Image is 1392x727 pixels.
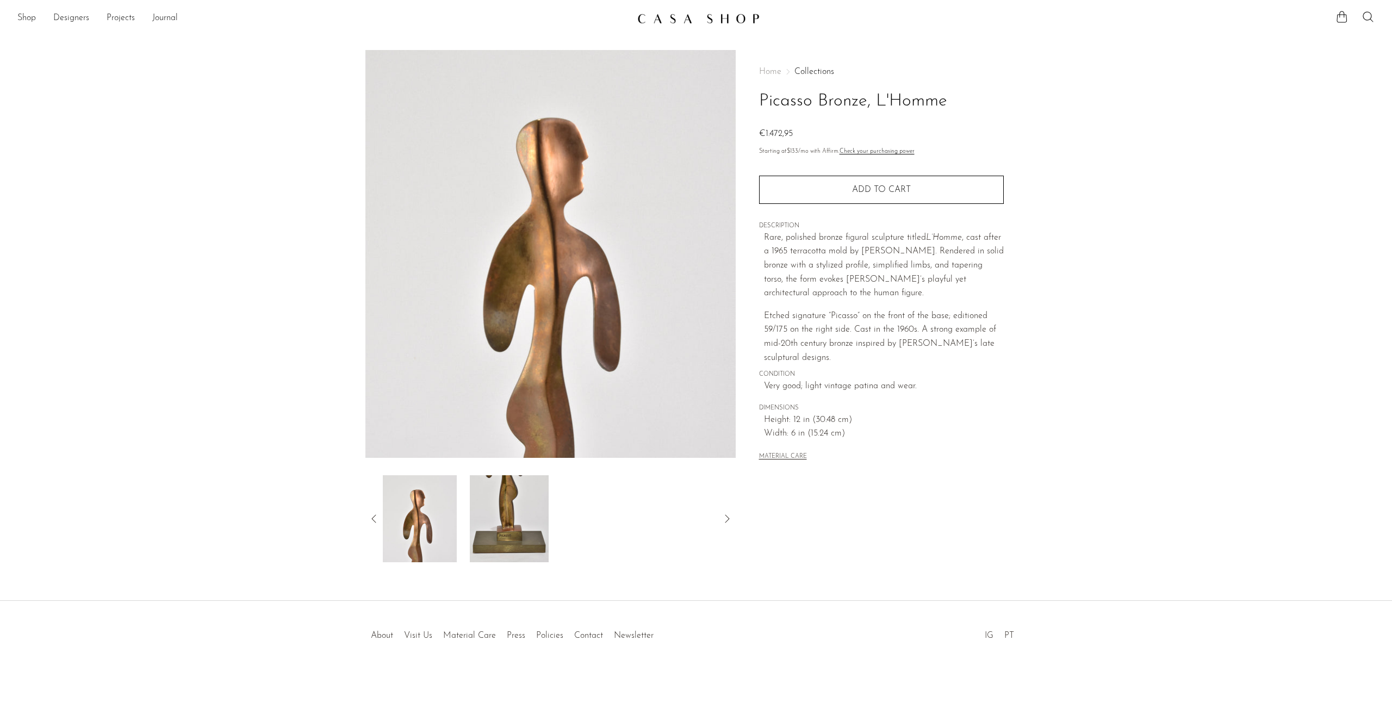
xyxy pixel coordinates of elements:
span: Width: 6 in (15.24 cm) [764,427,1004,441]
a: Projects [107,11,135,26]
span: CONDITION [759,370,1004,380]
a: Press [507,631,525,640]
ul: Social Medias [979,623,1020,643]
a: Journal [152,11,178,26]
button: Add to cart [759,176,1004,204]
img: Picasso Bronze, L'Homme [470,475,549,562]
span: Home [759,67,781,76]
nav: Breadcrumbs [759,67,1004,76]
a: Contact [574,631,603,640]
span: DIMENSIONS [759,403,1004,413]
span: €1.472,95 [759,129,793,138]
a: Check your purchasing power - Learn more about Affirm Financing (opens in modal) [840,148,915,154]
p: Etched signature “Picasso” on the front of the base; editioned 59/175 on the right side. Cast in ... [764,309,1004,365]
p: Rare, polished bronze figural sculpture titled , cast after a 1965 terracotta mold by [PERSON_NAM... [764,231,1004,301]
span: Add to cart [852,185,911,194]
h1: Picasso Bronze, L'Homme [759,88,1004,115]
a: PT [1004,631,1014,640]
img: Picasso Bronze, L'Homme [365,50,736,458]
a: About [371,631,393,640]
a: Policies [536,631,563,640]
span: Very good; light vintage patina and wear. [764,380,1004,394]
button: MATERIAL CARE [759,453,807,461]
a: Collections [794,67,834,76]
nav: Desktop navigation [17,9,629,28]
span: Height: 12 in (30.48 cm) [764,413,1004,427]
ul: NEW HEADER MENU [17,9,629,28]
a: Visit Us [404,631,432,640]
em: L’Homme [926,233,962,242]
a: Material Care [443,631,496,640]
img: Picasso Bronze, L'Homme [378,475,457,562]
span: $133 [787,148,798,154]
ul: Quick links [365,623,659,643]
span: DESCRIPTION [759,221,1004,231]
a: IG [985,631,993,640]
a: Shop [17,11,36,26]
a: Designers [53,11,89,26]
p: Starting at /mo with Affirm. [759,147,1004,157]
